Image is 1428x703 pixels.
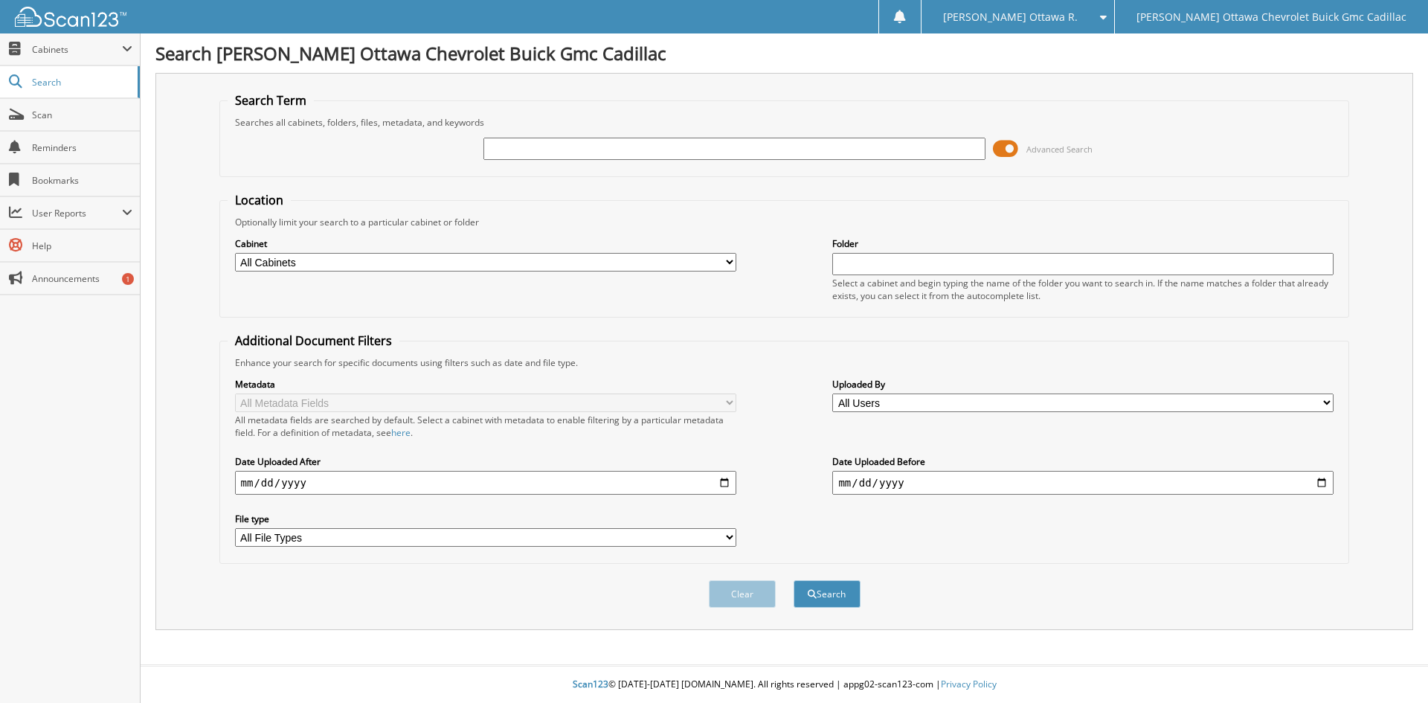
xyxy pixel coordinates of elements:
[32,141,132,154] span: Reminders
[228,216,1342,228] div: Optionally limit your search to a particular cabinet or folder
[391,426,411,439] a: here
[141,667,1428,703] div: © [DATE]-[DATE] [DOMAIN_NAME]. All rights reserved | appg02-scan123-com |
[122,273,134,285] div: 1
[235,414,736,439] div: All metadata fields are searched by default. Select a cabinet with metadata to enable filtering b...
[941,678,997,690] a: Privacy Policy
[832,471,1334,495] input: end
[235,237,736,250] label: Cabinet
[1136,13,1406,22] span: [PERSON_NAME] Ottawa Chevrolet Buick Gmc Cadillac
[832,277,1334,302] div: Select a cabinet and begin typing the name of the folder you want to search in. If the name match...
[832,237,1334,250] label: Folder
[228,333,399,349] legend: Additional Document Filters
[228,356,1342,369] div: Enhance your search for specific documents using filters such as date and file type.
[235,471,736,495] input: start
[943,13,1078,22] span: [PERSON_NAME] Ottawa R.
[709,580,776,608] button: Clear
[1026,144,1093,155] span: Advanced Search
[32,76,130,89] span: Search
[228,92,314,109] legend: Search Term
[235,378,736,391] label: Metadata
[794,580,861,608] button: Search
[32,240,132,252] span: Help
[573,678,608,690] span: Scan123
[228,116,1342,129] div: Searches all cabinets, folders, files, metadata, and keywords
[32,43,122,56] span: Cabinets
[32,272,132,285] span: Announcements
[832,378,1334,391] label: Uploaded By
[155,41,1413,65] h1: Search [PERSON_NAME] Ottawa Chevrolet Buick Gmc Cadillac
[15,7,126,27] img: scan123-logo-white.svg
[228,192,291,208] legend: Location
[32,174,132,187] span: Bookmarks
[32,207,122,219] span: User Reports
[832,455,1334,468] label: Date Uploaded Before
[32,109,132,121] span: Scan
[235,455,736,468] label: Date Uploaded After
[235,513,736,525] label: File type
